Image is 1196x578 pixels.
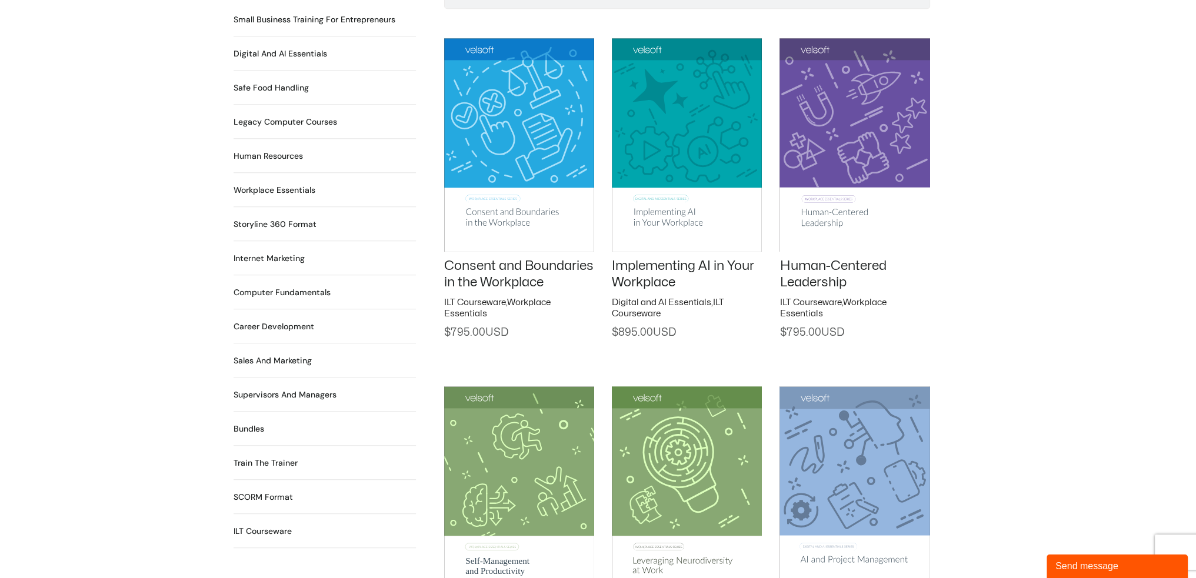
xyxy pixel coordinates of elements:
iframe: chat widget [1047,552,1190,578]
h2: Supervisors and Managers [234,389,337,401]
a: Visit product category Career Development [234,320,314,333]
span: $ [779,328,786,338]
a: Human-Centered Leadership [779,259,886,289]
a: Visit product category Small Business Training for Entrepreneurs [234,14,395,26]
a: Visit product category Legacy Computer Courses [234,116,337,128]
h2: Sales and Marketing [234,355,312,367]
a: Visit product category Storyline 360 Format [234,218,317,230]
span: 895.00 [612,328,676,338]
h2: Career Development [234,320,314,333]
a: Visit product category Workplace Essentials [234,184,315,196]
a: Visit product category Digital and AI Essentials [234,48,327,60]
span: $ [444,328,451,338]
a: Visit product category Sales and Marketing [234,355,312,367]
a: Visit product category Internet Marketing [234,252,305,265]
h2: Workplace Essentials [234,184,315,196]
h2: Digital and AI Essentials [234,48,327,60]
a: Visit product category Train the Trainer [234,457,298,469]
a: Visit product category Safe Food Handling [234,82,309,94]
h2: Human Resources [234,150,303,162]
h2: , [779,297,930,320]
a: Visit product category Computer Fundamentals [234,286,331,299]
a: Consent and Boundaries in the Workplace [444,259,594,289]
a: Visit product category Human Resources [234,150,303,162]
h2: , [444,297,594,320]
span: 795.00 [779,328,844,338]
a: Visit product category SCORM Format [234,491,293,503]
a: ILT Courseware [779,298,841,307]
h2: , [612,297,762,320]
h2: Bundles [234,423,264,435]
a: Digital and AI Essentials [612,298,711,307]
h2: SCORM Format [234,491,293,503]
h2: Storyline 360 Format [234,218,317,230]
h2: Internet Marketing [234,252,305,265]
span: 795.00 [444,328,508,338]
a: Visit product category Supervisors and Managers [234,389,337,401]
h2: Legacy Computer Courses [234,116,337,128]
h2: Computer Fundamentals [234,286,331,299]
a: Visit product category ILT Courseware [234,525,292,537]
span: $ [612,328,618,338]
h2: Train the Trainer [234,457,298,469]
a: Implementing AI in Your Workplace [612,259,754,289]
a: ILT Courseware [444,298,506,307]
h2: Small Business Training for Entrepreneurs [234,14,395,26]
a: Visit product category Bundles [234,423,264,435]
h2: ILT Courseware [234,525,292,537]
h2: Safe Food Handling [234,82,309,94]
